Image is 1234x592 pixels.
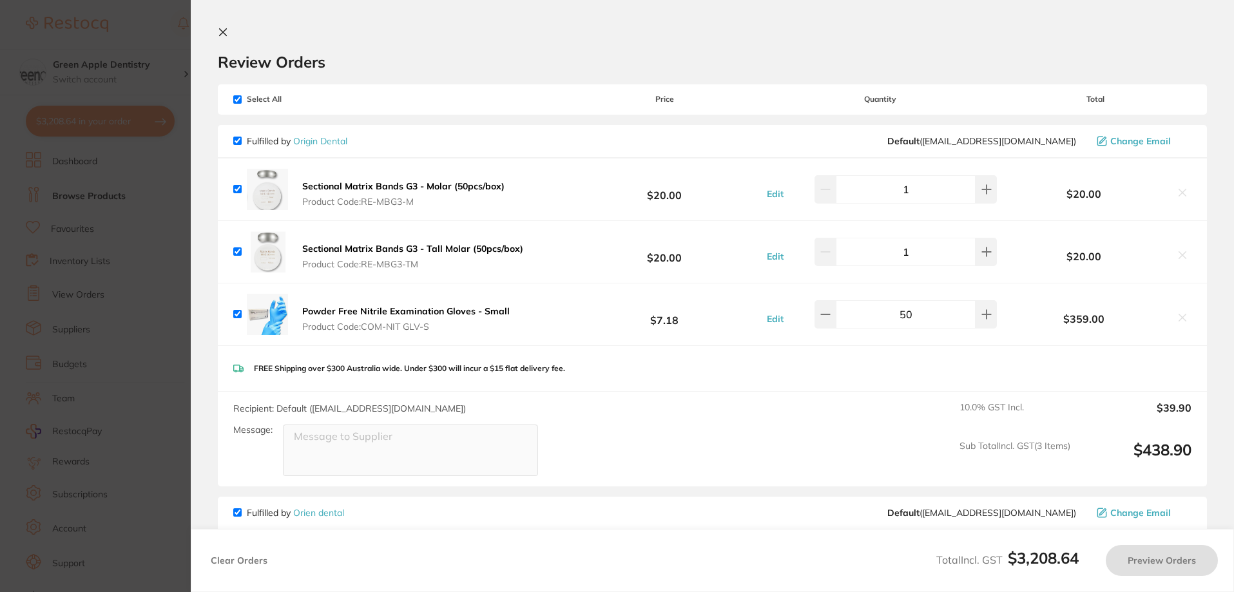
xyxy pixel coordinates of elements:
b: $359.00 [1000,313,1168,325]
span: Quantity [760,95,1000,104]
span: Recipient: Default ( [EMAIL_ADDRESS][DOMAIN_NAME] ) [233,403,466,414]
span: Change Email [1110,136,1171,146]
button: Powder Free Nitrile Examination Gloves - Small Product Code:COM-NIT GLV-S [298,305,514,332]
button: Change Email [1093,507,1191,519]
img: OWpzNGYzcA [247,231,288,272]
b: $7.18 [568,302,760,326]
b: $20.00 [1000,251,1168,262]
span: Sub Total Incl. GST ( 3 Items) [959,441,1070,476]
b: $20.00 [568,177,760,201]
span: Total [1000,95,1191,104]
b: Powder Free Nitrile Examination Gloves - Small [302,305,510,317]
span: Product Code: RE-MBG3-TM [302,259,523,269]
span: Product Code: RE-MBG3-M [302,196,505,207]
b: $3,208.64 [1008,548,1079,568]
button: Edit [763,188,787,200]
button: Sectional Matrix Bands G3 - Tall Molar (50pcs/box) Product Code:RE-MBG3-TM [298,243,527,270]
b: $20.00 [1000,188,1168,200]
b: $20.00 [568,240,760,263]
p: Fulfilled by [247,508,344,518]
button: Sectional Matrix Bands G3 - Molar (50pcs/box) Product Code:RE-MBG3-M [298,180,508,207]
button: Edit [763,313,787,325]
span: 10.0 % GST Incl. [959,402,1070,430]
p: Fulfilled by [247,136,347,146]
span: Select All [233,95,362,104]
button: Edit [763,251,787,262]
img: bDk3dXdhMw [247,169,288,210]
span: Product Code: COM-NIT GLV-S [302,321,510,332]
span: Total Incl. GST [936,553,1079,566]
span: Change Email [1110,508,1171,518]
b: Default [887,507,920,519]
span: info@origindental.com.au [887,136,1076,146]
a: Origin Dental [293,135,347,147]
b: Default [887,135,920,147]
label: Message: [233,425,273,435]
p: FREE Shipping over $300 Australia wide. Under $300 will incur a $15 flat delivery fee. [254,364,565,373]
button: Preview Orders [1106,545,1218,576]
a: Orien dental [293,507,344,519]
b: Sectional Matrix Bands G3 - Molar (50pcs/box) [302,180,505,192]
output: $39.90 [1081,402,1191,430]
img: bDlrbXo5aA [247,294,288,335]
span: Price [568,95,760,104]
h2: Review Orders [218,52,1207,72]
span: sales@orien.com.au [887,508,1076,518]
b: Sectional Matrix Bands G3 - Tall Molar (50pcs/box) [302,243,523,254]
button: Change Email [1093,135,1191,147]
output: $438.90 [1081,441,1191,476]
button: Clear Orders [207,545,271,576]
